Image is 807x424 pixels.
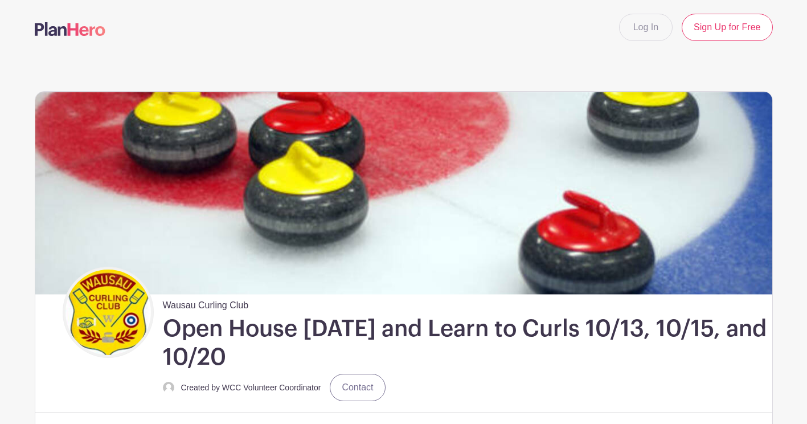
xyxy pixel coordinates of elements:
[682,14,772,41] a: Sign Up for Free
[181,383,321,392] small: Created by WCC Volunteer Coordinator
[163,382,174,393] img: default-ce2991bfa6775e67f084385cd625a349d9dcbb7a52a09fb2fda1e96e2d18dcdb.png
[330,374,385,401] a: Contact
[619,14,673,41] a: Log In
[65,270,151,355] img: WCC%20logo.png
[163,294,249,312] span: Wausau Curling Club
[35,22,105,36] img: logo-507f7623f17ff9eddc593b1ce0a138ce2505c220e1c5a4e2b4648c50719b7d32.svg
[163,315,768,372] h1: Open House [DATE] and Learn to Curls 10/13, 10/15, and 10/20
[35,92,772,294] img: curling%20house%20with%20rocks.jpg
